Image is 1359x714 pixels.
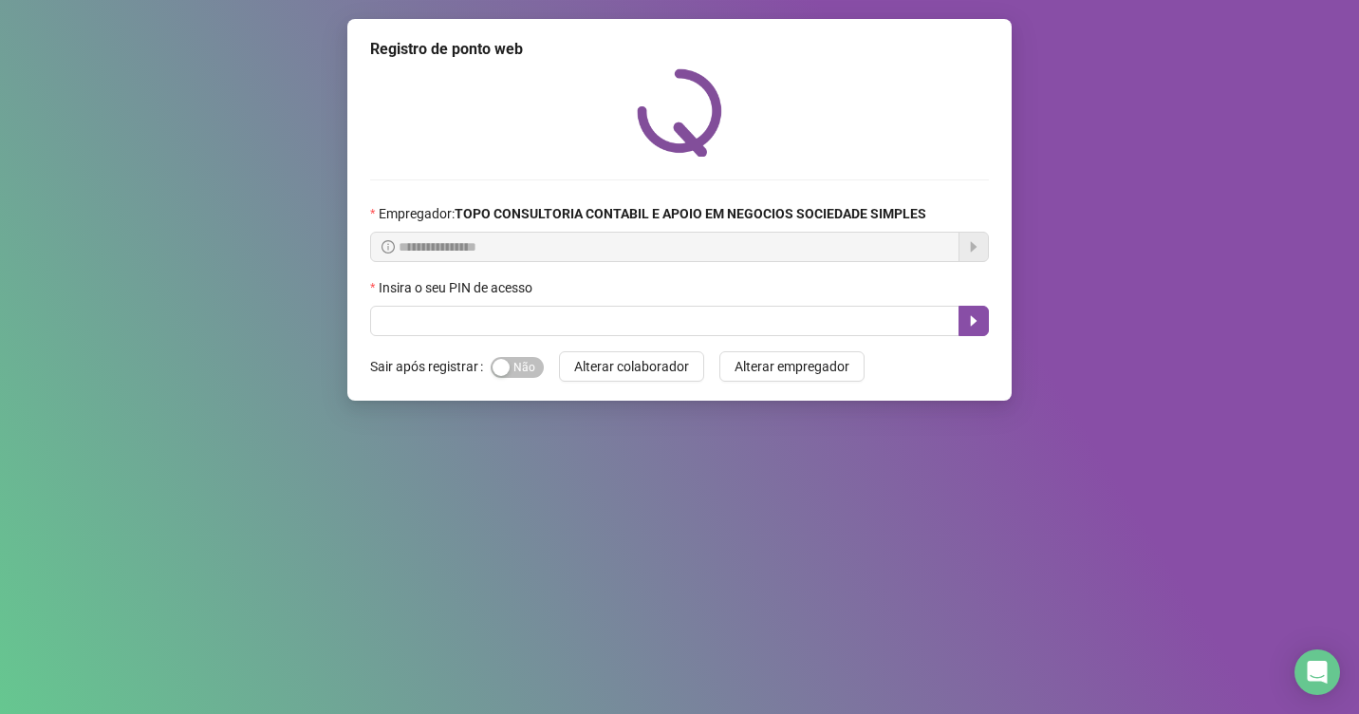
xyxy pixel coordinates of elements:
[637,68,722,157] img: QRPoint
[370,351,491,382] label: Sair após registrar
[379,203,926,224] span: Empregador :
[966,313,981,329] span: caret-right
[370,277,545,298] label: Insira o seu PIN de acesso
[1294,649,1340,695] div: Open Intercom Messenger
[719,351,865,382] button: Alterar empregador
[559,351,704,382] button: Alterar colaborador
[735,356,849,377] span: Alterar empregador
[455,206,926,221] strong: TOPO CONSULTORIA CONTABIL E APOIO EM NEGOCIOS SOCIEDADE SIMPLES
[370,38,989,61] div: Registro de ponto web
[574,356,689,377] span: Alterar colaborador
[382,240,395,254] span: info-circle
